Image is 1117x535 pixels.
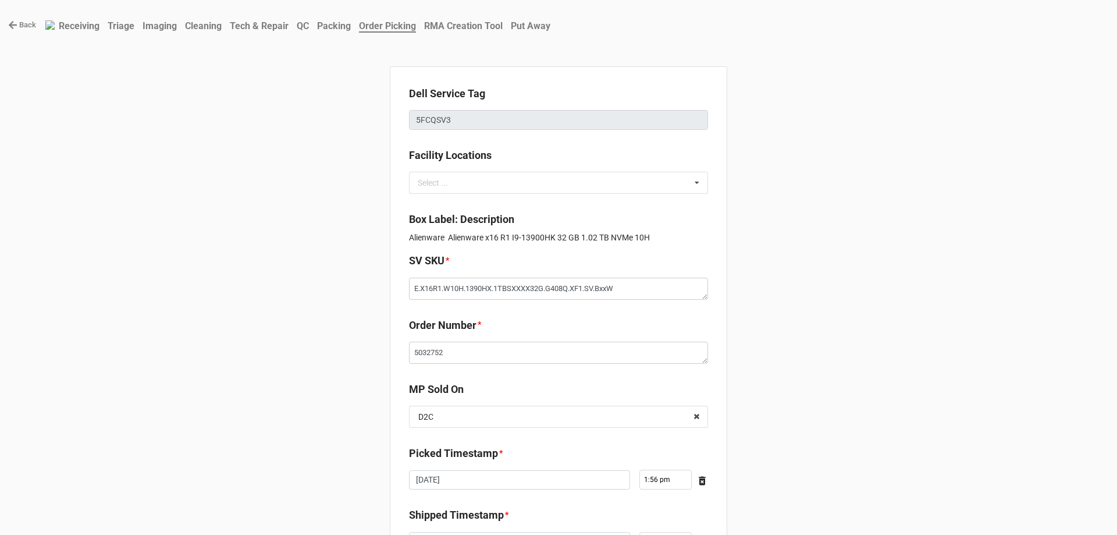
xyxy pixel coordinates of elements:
[313,15,355,37] a: Packing
[226,15,293,37] a: Tech & Repair
[420,15,507,37] a: RMA Creation Tool
[511,20,550,31] b: Put Away
[409,253,444,269] label: SV SKU
[108,20,134,31] b: Triage
[138,15,181,37] a: Imaging
[409,232,708,243] p: Alienware Alienware x16 R1 I9-13900HK 32 GB 1.02 TB NVMe 10H
[409,342,708,364] textarea: 5032752
[424,20,503,31] b: RMA Creation Tool
[230,20,289,31] b: Tech & Repair
[143,20,177,31] b: Imaging
[409,278,708,300] textarea: E.X16R1.W10H.1390HX.1TBSXXXX32G.G408Q.XF1.SV.BxxW
[507,15,554,37] a: Put Away
[297,20,309,31] b: QC
[59,20,99,31] b: Receiving
[293,15,313,37] a: QC
[418,413,433,421] div: D2C
[45,20,55,30] img: RexiLogo.png
[317,20,351,31] b: Packing
[409,317,476,334] label: Order Number
[409,213,514,225] b: Box Label: Description
[185,20,222,31] b: Cleaning
[355,15,420,37] a: Order Picking
[409,507,504,523] label: Shipped Timestamp
[55,15,104,37] a: Receiving
[639,470,692,490] input: Time
[415,176,465,189] div: Select ...
[409,147,492,164] label: Facility Locations
[409,470,630,490] input: Date
[409,445,498,462] label: Picked Timestamp
[359,20,416,33] b: Order Picking
[8,19,36,31] a: Back
[104,15,138,37] a: Triage
[409,381,464,398] label: MP Sold On
[181,15,226,37] a: Cleaning
[409,86,485,102] label: Dell Service Tag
